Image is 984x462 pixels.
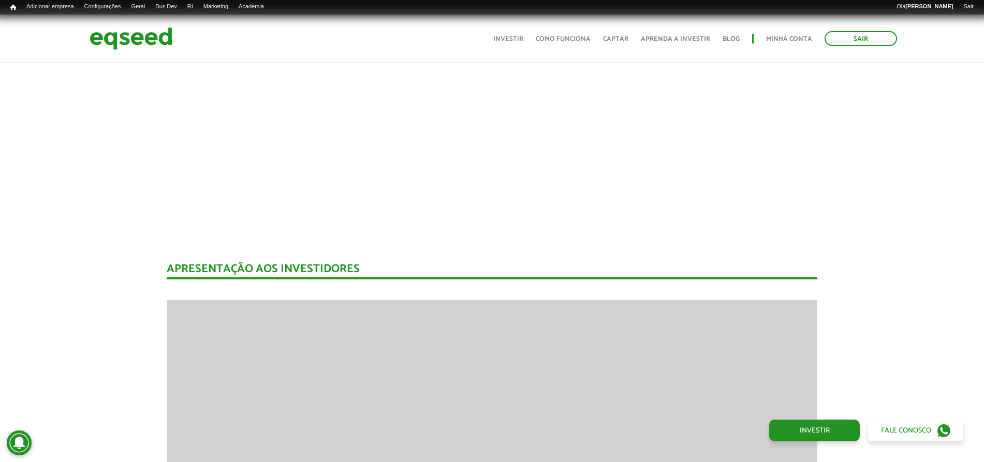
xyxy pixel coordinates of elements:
[958,3,979,11] a: Sair
[536,36,591,42] a: Como funciona
[769,420,860,441] a: Investir
[150,3,182,11] a: Bus Dev
[825,31,897,46] a: Sair
[493,36,523,42] a: Investir
[766,36,812,42] a: Minha conta
[198,3,233,11] a: Marketing
[233,3,269,11] a: Academia
[126,3,150,11] a: Geral
[21,3,79,11] a: Adicionar empresa
[891,3,958,11] a: Olá[PERSON_NAME]
[10,4,16,11] span: Início
[79,3,126,11] a: Configurações
[5,3,21,12] a: Início
[167,263,817,279] div: Apresentação aos investidores
[868,420,963,441] a: Fale conosco
[182,3,198,11] a: RI
[641,36,710,42] a: Aprenda a investir
[723,36,740,42] a: Blog
[90,25,172,52] img: EqSeed
[603,36,628,42] a: Captar
[905,3,953,9] strong: [PERSON_NAME]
